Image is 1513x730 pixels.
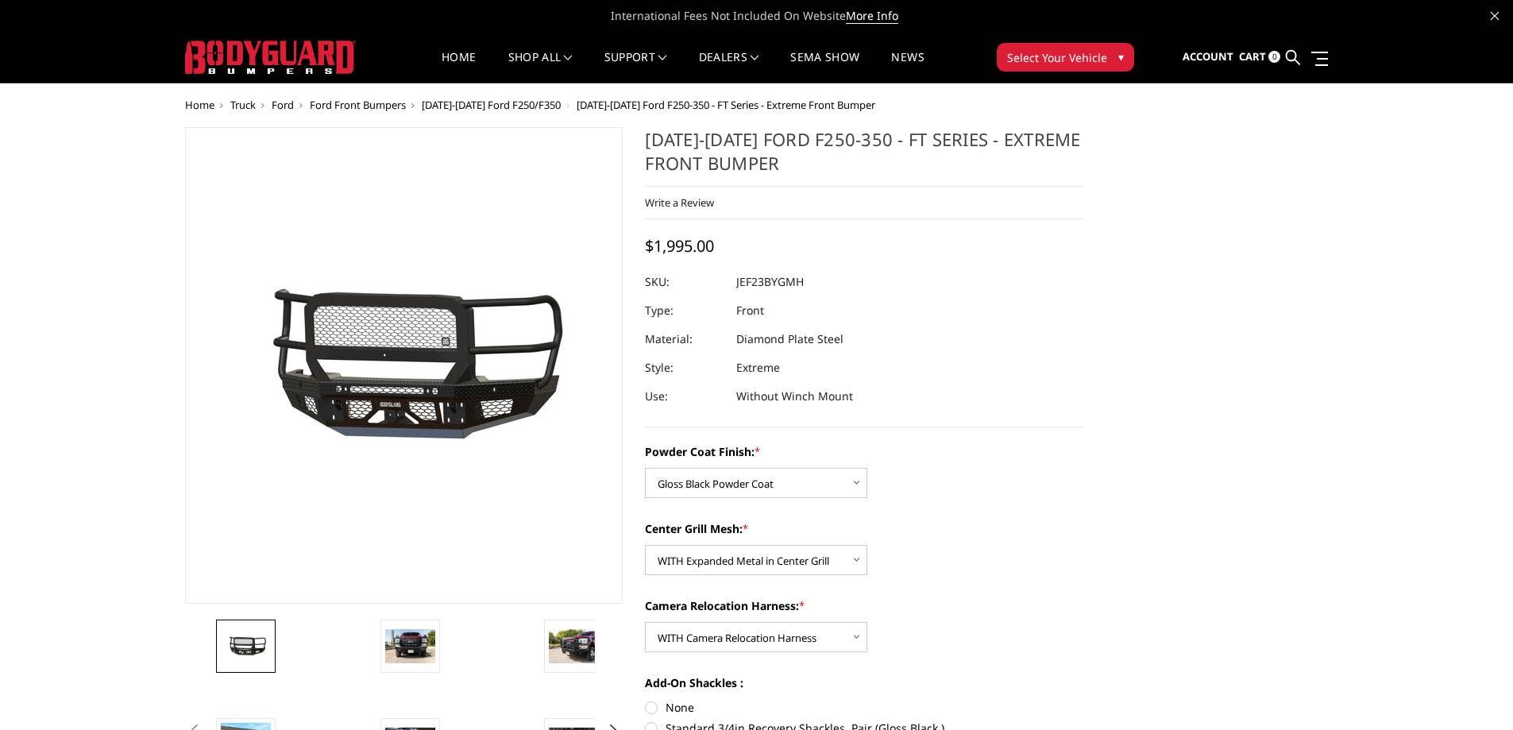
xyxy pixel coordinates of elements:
a: News [891,52,924,83]
dd: Front [736,296,764,325]
a: Home [185,98,214,112]
a: Ford [272,98,294,112]
span: $1,995.00 [645,235,714,257]
dt: SKU: [645,268,724,296]
span: [DATE]-[DATE] Ford F250-350 - FT Series - Extreme Front Bumper [577,98,875,112]
img: 2023-2025 Ford F250-350 - FT Series - Extreme Front Bumper [385,629,435,662]
a: [DATE]-[DATE] Ford F250/F350 [422,98,561,112]
label: None [645,699,1083,716]
a: SEMA Show [790,52,859,83]
h1: [DATE]-[DATE] Ford F250-350 - FT Series - Extreme Front Bumper [645,127,1083,187]
dd: Extreme [736,353,780,382]
a: Support [604,52,667,83]
a: Home [442,52,476,83]
label: Add-On Shackles : [645,674,1083,691]
dd: JEF23BYGMH [736,268,804,296]
dt: Style: [645,353,724,382]
a: Dealers [699,52,759,83]
label: Powder Coat Finish: [645,443,1083,460]
dd: Diamond Plate Steel [736,325,843,353]
a: 2023-2025 Ford F250-350 - FT Series - Extreme Front Bumper [185,127,623,604]
a: Ford Front Bumpers [310,98,406,112]
span: 0 [1268,51,1280,63]
img: 2023-2025 Ford F250-350 - FT Series - Extreme Front Bumper [221,635,271,658]
a: Account [1183,36,1233,79]
span: ▾ [1118,48,1124,65]
a: shop all [508,52,573,83]
img: 2023-2025 Ford F250-350 - FT Series - Extreme Front Bumper [549,629,599,662]
dt: Use: [645,382,724,411]
a: Cart 0 [1239,36,1280,79]
span: Select Your Vehicle [1007,49,1107,66]
label: Camera Relocation Harness: [645,597,1083,614]
span: Account [1183,49,1233,64]
iframe: Chat Widget [1434,654,1513,730]
label: Center Grill Mesh: [645,520,1083,537]
a: More Info [846,8,898,24]
a: Write a Review [645,195,714,210]
img: BODYGUARD BUMPERS [185,41,356,74]
dt: Material: [645,325,724,353]
dt: Type: [645,296,724,325]
dd: Without Winch Mount [736,382,853,411]
button: Select Your Vehicle [997,43,1134,71]
span: Cart [1239,49,1266,64]
a: Truck [230,98,256,112]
